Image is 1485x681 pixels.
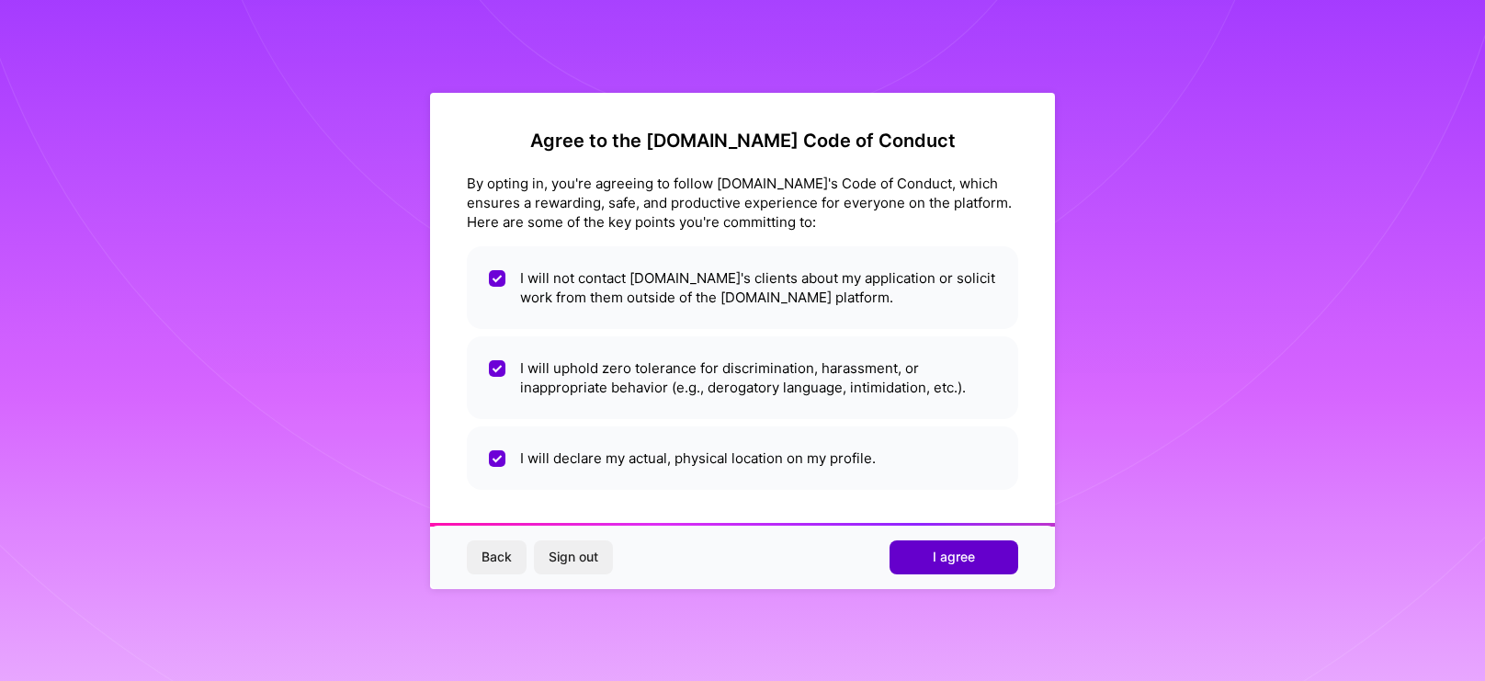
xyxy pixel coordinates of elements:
button: Back [467,540,527,573]
li: I will not contact [DOMAIN_NAME]'s clients about my application or solicit work from them outside... [467,246,1018,329]
h2: Agree to the [DOMAIN_NAME] Code of Conduct [467,130,1018,152]
div: By opting in, you're agreeing to follow [DOMAIN_NAME]'s Code of Conduct, which ensures a rewardin... [467,174,1018,232]
button: Sign out [534,540,613,573]
span: Back [482,548,512,566]
li: I will uphold zero tolerance for discrimination, harassment, or inappropriate behavior (e.g., der... [467,336,1018,419]
span: Sign out [549,548,598,566]
li: I will declare my actual, physical location on my profile. [467,426,1018,490]
button: I agree [890,540,1018,573]
span: I agree [933,548,975,566]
